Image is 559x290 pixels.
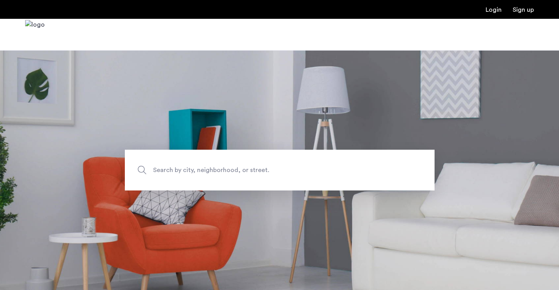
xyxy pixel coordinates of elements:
input: Apartment Search [125,150,435,190]
a: Login [486,7,502,13]
img: logo [25,20,45,49]
a: Registration [513,7,534,13]
span: Search by city, neighborhood, or street. [153,165,370,176]
a: Cazamio Logo [25,20,45,49]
